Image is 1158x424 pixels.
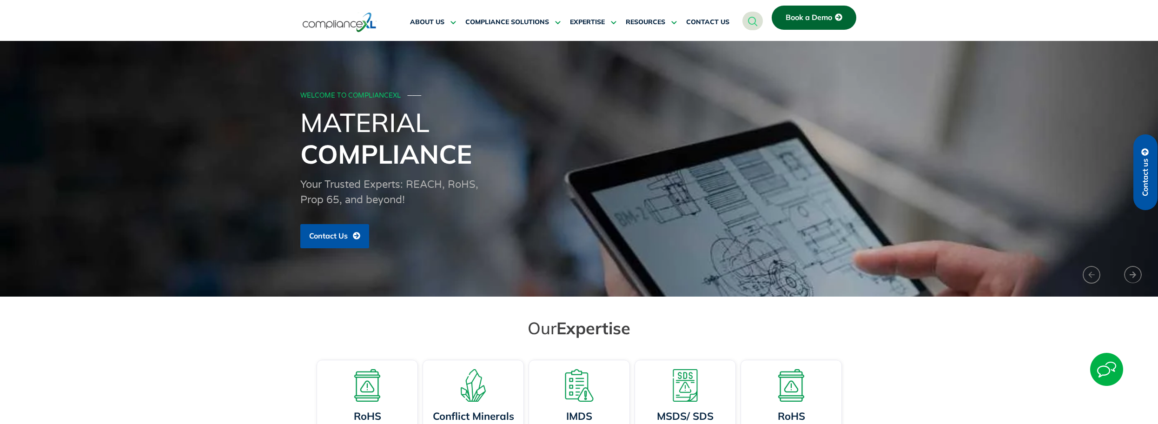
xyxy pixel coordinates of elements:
[303,12,377,33] img: logo-one.svg
[432,410,514,423] a: Conflict Minerals
[775,369,807,402] img: A board with a warning sign
[686,18,729,26] span: CONTACT US
[309,232,348,240] span: Contact Us
[570,11,616,33] a: EXPERTISE
[626,18,665,26] span: RESOURCES
[556,318,630,338] span: Expertise
[566,410,592,423] a: IMDS
[786,13,832,22] span: Book a Demo
[465,18,549,26] span: COMPLIANCE SOLUTIONS
[657,410,714,423] a: MSDS/ SDS
[465,11,561,33] a: COMPLIANCE SOLUTIONS
[1133,134,1158,210] a: Contact us
[777,410,805,423] a: RoHS
[300,92,855,100] div: WELCOME TO COMPLIANCEXL
[563,369,596,402] img: A list board with a warning
[1090,353,1123,386] img: Start Chat
[353,410,381,423] a: RoHS
[351,369,384,402] img: A board with a warning sign
[300,224,369,248] a: Contact Us
[410,11,456,33] a: ABOUT US
[772,6,856,30] a: Book a Demo
[410,18,444,26] span: ABOUT US
[319,318,840,338] h2: Our
[300,179,478,206] span: Your Trusted Experts: REACH, RoHS, Prop 65, and beyond!
[626,11,677,33] a: RESOURCES
[742,12,763,30] a: navsearch-button
[669,369,701,402] img: A warning board with SDS displaying
[408,92,422,99] span: ───
[686,11,729,33] a: CONTACT US
[457,369,490,402] img: A representation of minerals
[300,106,858,170] h1: Material
[300,138,472,170] span: Compliance
[1141,159,1150,196] span: Contact us
[570,18,605,26] span: EXPERTISE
